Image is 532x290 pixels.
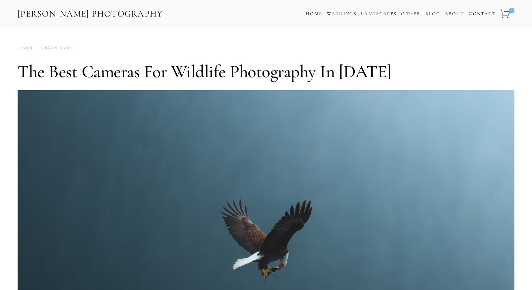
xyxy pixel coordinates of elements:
a: Landscapes [361,11,397,17]
span: 0 [509,8,514,13]
a: Other [401,11,421,17]
a: Blog [425,9,440,19]
a: Weddings [327,11,356,17]
a: 0 items in cart [499,5,515,22]
a: [PERSON_NAME] [33,43,74,53]
a: Home [306,9,322,19]
a: About [445,9,464,19]
a: [PERSON_NAME] Photography [17,6,164,22]
h1: The Best Cameras for Wildlife Photography in [DATE] [18,61,514,82]
a: Contact [469,9,496,19]
time: [DATE] [18,43,33,53]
